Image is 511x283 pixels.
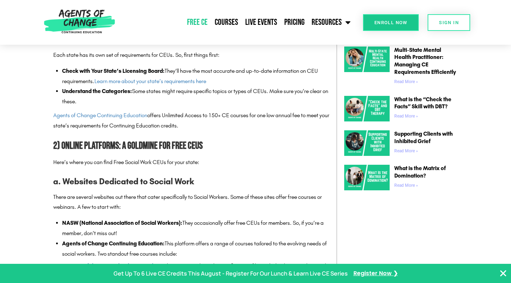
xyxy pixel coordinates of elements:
li: They occasionally offer free CEUs for members. So, if you’re a member, don’t miss out! [62,218,329,239]
a: Read more about What is the Matrix of Domination? [394,183,418,188]
img: What Is the Matrix of Domination [344,165,390,190]
strong: : [71,262,164,269]
a: Multi-State Mental Health Continuing Education [344,47,390,87]
span: Enroll Now [374,20,407,25]
a: Supporting Clients with Inhibited Grief [394,130,453,145]
a: Courses [211,13,242,31]
img: “Check the Facts” and DBT [344,96,390,121]
nav: Menu [118,13,355,31]
strong: NASW (National Association of Social Workers): [62,219,182,226]
a: Live Events [242,13,281,31]
a: Multi-State Mental Health Practitioner: Managing CE Requirements Efficiently [394,47,456,75]
a: Enroll Now [363,14,419,31]
a: Read more about Multi-State Mental Health Practitioner: Managing CE Requirements Efficiently [394,79,418,84]
p: Get Up To 6 Live CE Credits This August - Register For Our Lunch & Learn Live CE Series [114,268,348,279]
button: Close Banner [499,269,507,278]
p: Here’s where you can find Free Social Work CEUs for your state: [53,157,329,168]
strong: Check with Your State’s Licensing Board: [62,67,165,74]
a: What is the “Check the Facts” Skill with DBT? [394,96,451,110]
li: They’ll have the most accurate and up-to-date information on CEU requirements. [62,66,329,87]
a: Learn more about your state’s requirements here [94,78,206,85]
h3: a. Websites Dedicated to Social Work [53,175,329,188]
a: Read more about Supporting Clients with Inhibited Grief [394,148,418,153]
a: Powerful Home-School Partnerships [71,262,163,269]
a: What is the Matrix of Domination? [394,165,446,179]
strong: Agents of Change Continuing Education: [62,240,165,247]
a: Free CE [183,13,211,31]
h2: 2) Online Platforms: A Goldmine for Free CEUs [53,138,329,154]
p: offers Unlimited Access to 150+ CE courses for one low annual fee to meet your state’s requiremen... [53,110,329,131]
span: SIGN IN [439,20,459,25]
img: Multi-State Mental Health Continuing Education [344,47,390,72]
a: SIGN IN [428,14,470,31]
img: Supporting Clients with Inhibited Grief [344,130,390,156]
p: There are several websites out there that cater specifically to Social Workers. Some of these sit... [53,192,329,213]
a: Pricing [281,13,308,31]
a: Resources [308,13,354,31]
p: Each state has its own set of requirements for CEUs. So, first things first: [53,50,329,60]
strong: Understand the Categories: [62,88,132,94]
li: Some states might require specific topics or types of CEUs. Make sure you’re clear on these. [62,86,329,107]
a: Register Now ❯ [353,268,398,279]
a: Read more about What is the “Check the Facts” Skill with DBT? [394,114,418,119]
li: This course explores the significance of home/school partnerships and the pivotal role social wor... [71,261,329,282]
a: Agents of Change Continuing Education [53,112,147,119]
